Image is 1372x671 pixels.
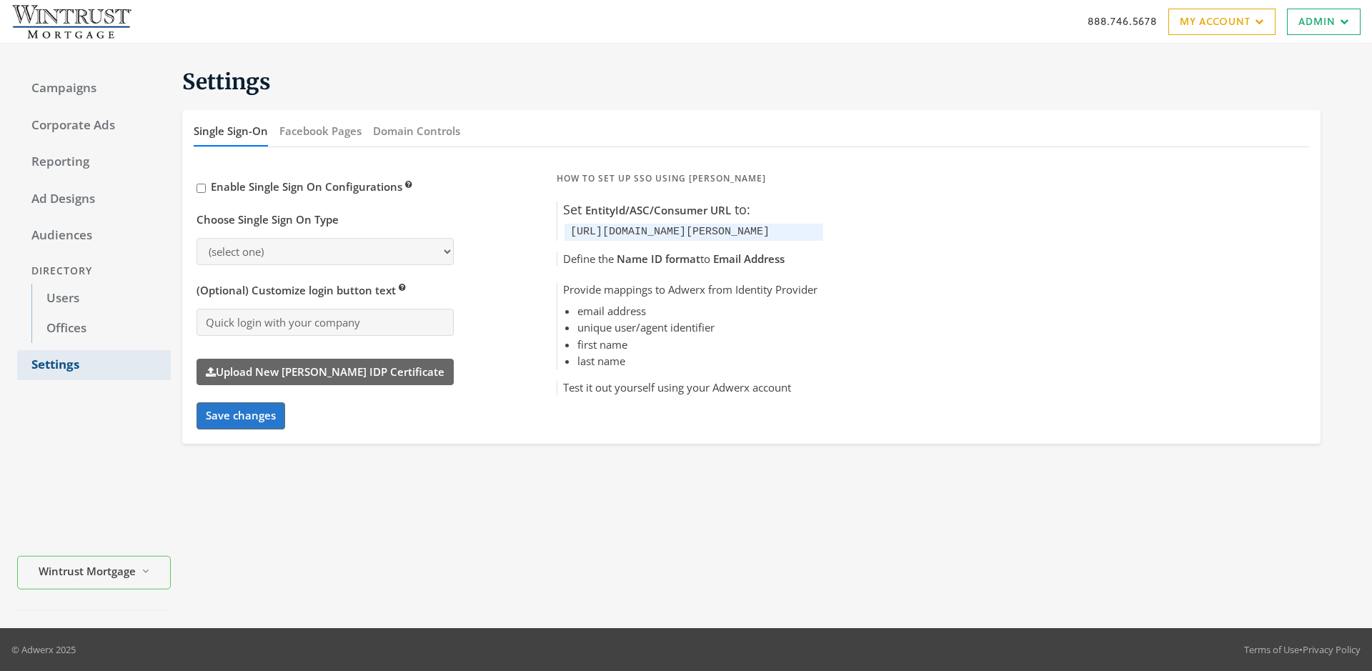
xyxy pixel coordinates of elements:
p: © Adwerx 2025 [11,642,76,657]
button: Single Sign-On [194,116,268,146]
span: (Optional) Customize login button text [197,283,406,297]
h5: Define the to [557,252,823,267]
h5: How to Set Up SSO Using [PERSON_NAME] [557,173,823,184]
a: Users [31,284,171,314]
span: EntityId/ASC/Consumer URL [585,203,731,217]
button: Facebook Pages [279,116,362,146]
a: Admin [1287,9,1361,35]
a: My Account [1168,9,1276,35]
a: Corporate Ads [17,111,171,141]
a: Ad Designs [17,184,171,214]
img: Adwerx [11,4,131,39]
div: Directory [17,258,171,284]
button: Domain Controls [373,116,460,146]
li: first name [577,337,817,353]
a: Privacy Policy [1303,643,1361,656]
a: Campaigns [17,74,171,104]
a: 888.746.5678 [1088,14,1157,29]
li: email address [577,303,817,319]
h5: Test it out yourself using your Adwerx account [557,381,823,395]
a: Settings [17,350,171,380]
a: Offices [31,314,171,344]
div: • [1244,642,1361,657]
a: Reporting [17,147,171,177]
label: Upload New [PERSON_NAME] IDP Certificate [197,359,454,385]
li: last name [577,353,817,369]
span: Wintrust Mortgage [39,563,136,580]
input: Enable Single Sign On Configurations [197,184,206,193]
h5: Provide mappings to Adwerx from Identity Provider [557,283,823,297]
h5: Set to: [557,202,823,218]
span: Enable Single Sign On Configurations [211,179,412,194]
code: [URL][DOMAIN_NAME][PERSON_NAME] [570,226,770,238]
a: Terms of Use [1244,643,1299,656]
li: unique user/agent identifier [577,319,817,336]
a: Audiences [17,221,171,251]
button: Wintrust Mortgage [17,556,171,590]
span: Name ID format [617,252,700,266]
span: Email Address [713,252,785,266]
span: Settings [182,68,271,95]
h5: Choose Single Sign On Type [197,213,339,227]
button: Save changes [197,402,285,429]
